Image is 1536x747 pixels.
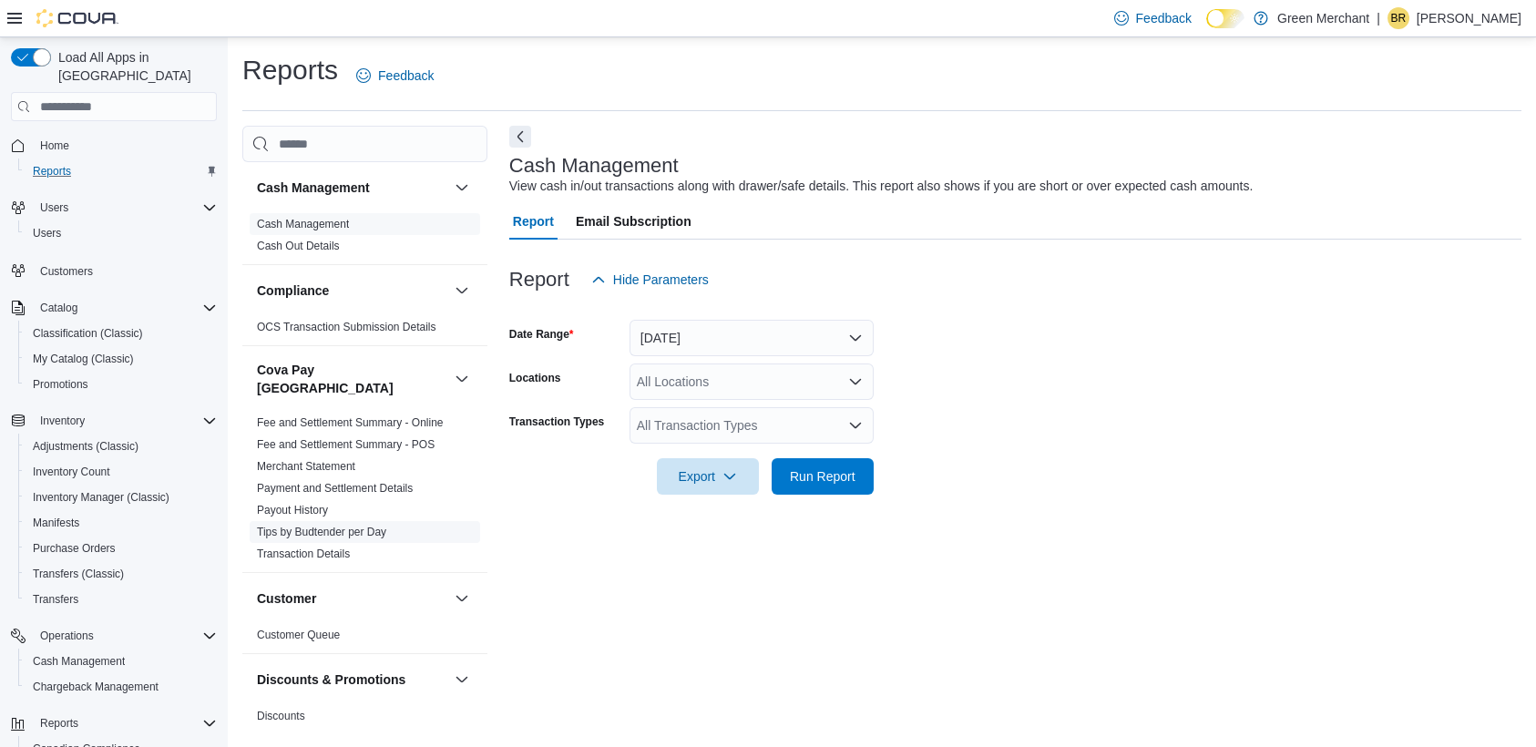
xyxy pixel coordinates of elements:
[33,259,217,281] span: Customers
[668,458,748,495] span: Export
[33,654,125,669] span: Cash Management
[257,670,447,689] button: Discounts & Promotions
[26,486,177,508] a: Inventory Manager (Classic)
[26,461,118,483] a: Inventory Count
[18,346,224,372] button: My Catalog (Classic)
[26,461,217,483] span: Inventory Count
[257,526,386,538] a: Tips by Budtender per Day
[509,155,679,177] h3: Cash Management
[18,485,224,510] button: Inventory Manager (Classic)
[33,297,85,319] button: Catalog
[26,160,78,182] a: Reports
[26,588,217,610] span: Transfers
[26,348,217,370] span: My Catalog (Classic)
[509,126,531,148] button: Next
[242,412,487,572] div: Cova Pay [GEOGRAPHIC_DATA]
[26,537,123,559] a: Purchase Orders
[257,482,413,495] a: Payment and Settlement Details
[257,459,355,474] span: Merchant Statement
[257,437,435,452] span: Fee and Settlement Summary - POS
[26,373,96,395] a: Promotions
[26,160,217,182] span: Reports
[242,213,487,264] div: Cash Management
[772,458,874,495] button: Run Report
[18,649,224,674] button: Cash Management
[40,138,69,153] span: Home
[33,226,61,240] span: Users
[509,371,561,385] label: Locations
[40,200,68,215] span: Users
[33,352,134,366] span: My Catalog (Classic)
[26,322,217,344] span: Classification (Classic)
[509,414,604,429] label: Transaction Types
[51,48,217,85] span: Load All Apps in [GEOGRAPHIC_DATA]
[790,467,855,486] span: Run Report
[584,261,716,298] button: Hide Parameters
[26,373,217,395] span: Promotions
[33,261,100,282] a: Customers
[18,561,224,587] button: Transfers (Classic)
[33,567,124,581] span: Transfers (Classic)
[451,368,473,390] button: Cova Pay [GEOGRAPHIC_DATA]
[33,680,159,694] span: Chargeback Management
[257,179,370,197] h3: Cash Management
[26,588,86,610] a: Transfers
[26,676,217,698] span: Chargeback Management
[257,709,305,723] span: Discounts
[257,240,340,252] a: Cash Out Details
[257,361,447,397] button: Cova Pay [GEOGRAPHIC_DATA]
[257,481,413,496] span: Payment and Settlement Details
[1391,7,1407,29] span: BR
[33,712,86,734] button: Reports
[257,320,436,334] span: OCS Transaction Submission Details
[257,504,328,517] a: Payout History
[509,177,1254,196] div: View cash in/out transactions along with drawer/safe details. This report also shows if you are s...
[1277,7,1369,29] p: Green Merchant
[18,220,224,246] button: Users
[848,418,863,433] button: Open list of options
[33,377,88,392] span: Promotions
[33,541,116,556] span: Purchase Orders
[509,327,574,342] label: Date Range
[257,438,435,451] a: Fee and Settlement Summary - POS
[26,435,146,457] a: Adjustments (Classic)
[257,589,316,608] h3: Customer
[451,669,473,691] button: Discounts & Promotions
[18,536,224,561] button: Purchase Orders
[257,503,328,517] span: Payout History
[242,52,338,88] h1: Reports
[630,320,874,356] button: [DATE]
[257,629,340,641] a: Customer Queue
[26,650,217,672] span: Cash Management
[26,222,217,244] span: Users
[33,439,138,454] span: Adjustments (Classic)
[40,414,85,428] span: Inventory
[1388,7,1409,29] div: Brandon Richard
[451,588,473,609] button: Customer
[509,269,569,291] h3: Report
[33,465,110,479] span: Inventory Count
[257,281,447,300] button: Compliance
[1136,9,1192,27] span: Feedback
[242,624,487,653] div: Customer
[257,217,349,231] span: Cash Management
[257,460,355,473] a: Merchant Statement
[33,134,217,157] span: Home
[33,197,217,219] span: Users
[4,132,224,159] button: Home
[257,218,349,230] a: Cash Management
[33,326,143,341] span: Classification (Classic)
[1206,9,1244,28] input: Dark Mode
[33,410,92,432] button: Inventory
[1377,7,1380,29] p: |
[33,625,217,647] span: Operations
[257,415,444,430] span: Fee and Settlement Summary - Online
[4,195,224,220] button: Users
[613,271,709,289] span: Hide Parameters
[4,295,224,321] button: Catalog
[33,297,217,319] span: Catalog
[36,9,118,27] img: Cova
[33,712,217,734] span: Reports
